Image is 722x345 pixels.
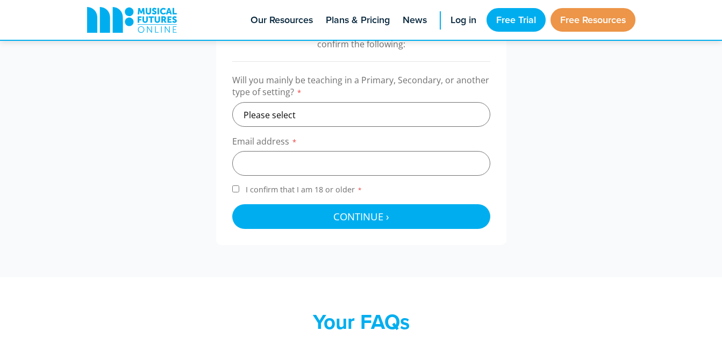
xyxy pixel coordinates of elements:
input: I confirm that I am 18 or older* [232,185,239,192]
span: I confirm that I am 18 or older [244,184,364,195]
label: Will you mainly be teaching in a Primary, Secondary, or another type of setting? [232,74,490,102]
label: Email address [232,135,490,151]
span: Continue › [333,210,389,223]
button: Continue › [232,204,490,229]
a: Free Resources [551,8,635,32]
span: News [403,13,427,27]
span: Log in [451,13,476,27]
h2: Your FAQs [152,310,571,334]
span: Our Resources [251,13,313,27]
span: Plans & Pricing [326,13,390,27]
a: Free Trial [487,8,546,32]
